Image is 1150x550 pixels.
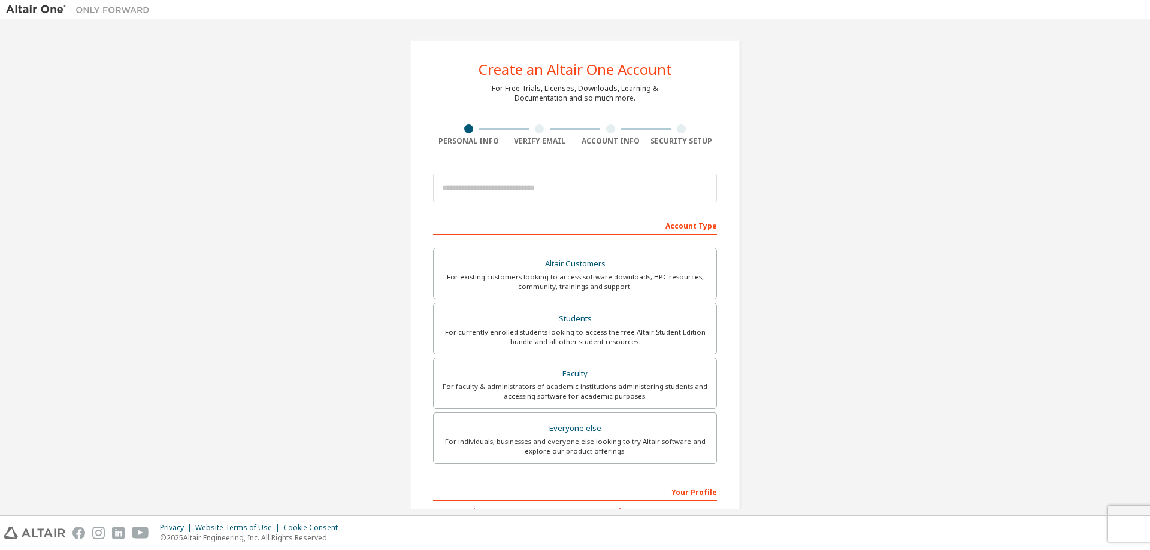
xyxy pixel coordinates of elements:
div: For faculty & administrators of academic institutions administering students and accessing softwa... [441,382,709,401]
img: Altair One [6,4,156,16]
div: Security Setup [646,136,718,146]
img: facebook.svg [72,527,85,539]
label: First Name [433,507,571,516]
div: Cookie Consent [283,523,345,533]
div: Your Profile [433,482,717,501]
p: © 2025 Altair Engineering, Inc. All Rights Reserved. [160,533,345,543]
div: For Free Trials, Licenses, Downloads, Learning & Documentation and so much more. [492,84,658,103]
div: Create an Altair One Account [479,62,672,77]
div: Altair Customers [441,256,709,272]
label: Last Name [579,507,717,516]
div: Verify Email [504,136,576,146]
div: Website Terms of Use [195,523,283,533]
div: Account Type [433,215,717,235]
div: Personal Info [433,136,504,146]
div: Everyone else [441,420,709,437]
img: youtube.svg [132,527,149,539]
div: Account Info [575,136,646,146]
div: For individuals, businesses and everyone else looking to try Altair software and explore our prod... [441,437,709,456]
div: Students [441,311,709,327]
img: linkedin.svg [112,527,125,539]
img: altair_logo.svg [4,527,65,539]
div: For currently enrolled students looking to access the free Altair Student Edition bundle and all ... [441,327,709,347]
img: instagram.svg [92,527,105,539]
div: For existing customers looking to access software downloads, HPC resources, community, trainings ... [441,272,709,291]
div: Faculty [441,366,709,382]
div: Privacy [160,523,195,533]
